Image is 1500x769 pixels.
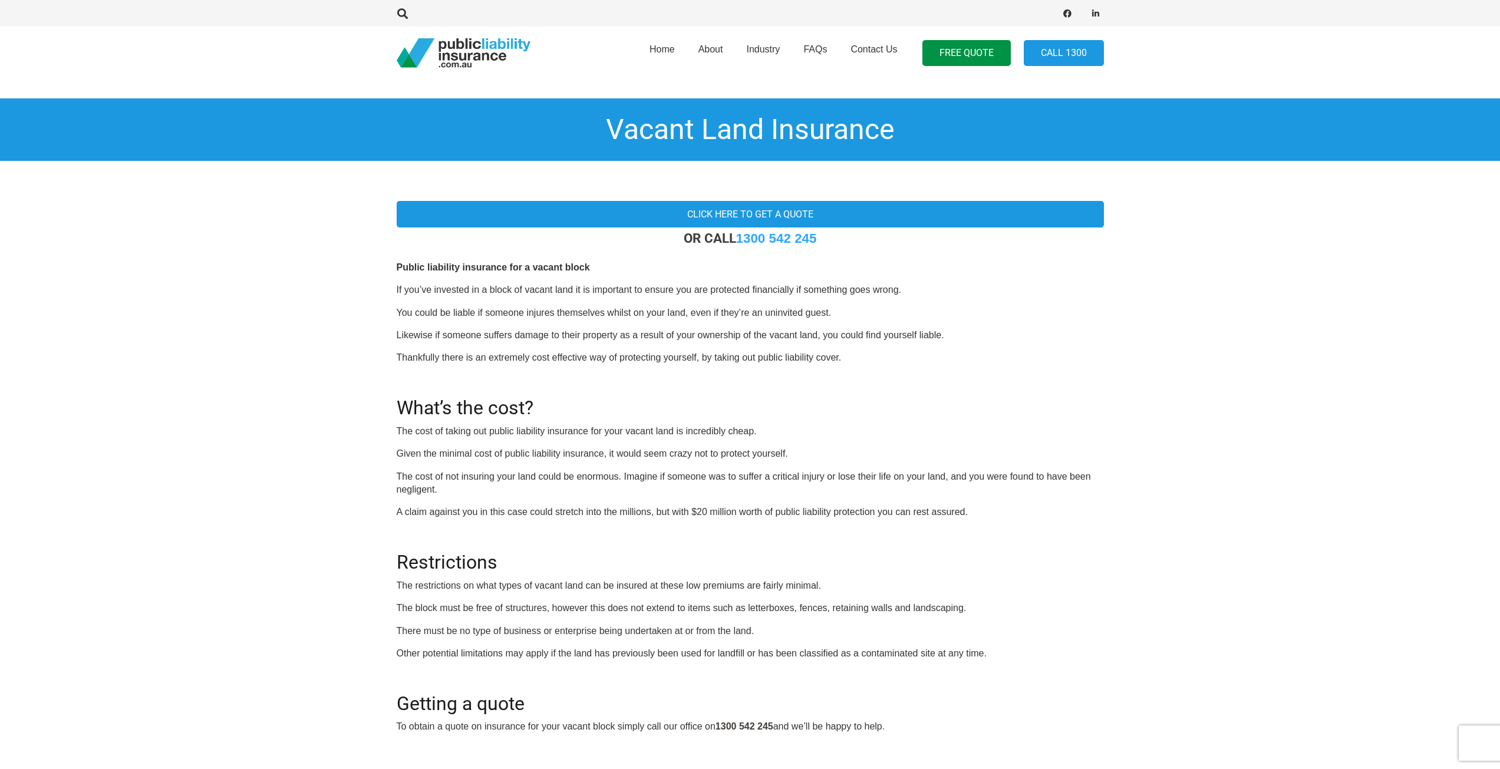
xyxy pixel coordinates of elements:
span: Industry [746,44,780,54]
span: Home [650,44,675,54]
span: Contact Us [850,44,897,54]
span: FAQs [803,44,827,54]
a: Contact Us [839,23,909,83]
a: Home [638,23,687,83]
h2: Getting a quote [397,678,1104,715]
a: 1300 542 245 [736,231,817,246]
p: Given the minimal cost of public liability insurance, it would seem crazy not to protect yourself. [397,447,1104,460]
p: The cost of not insuring your land could be enormous. Imagine if someone was to suffer a critical... [397,470,1104,497]
p: There must be no type of business or enterprise being undertaken at or from the land. [397,625,1104,638]
p: Other potential limitations may apply if the land has previously been used for landfill or has be... [397,647,1104,660]
a: Click here to get a quote [397,201,1104,227]
p: The restrictions on what types of vacant land can be insured at these low premiums are fairly min... [397,579,1104,592]
p: A claim against you in this case could stretch into the millions, but with $20 million worth of p... [397,506,1104,519]
a: LinkedIn [1087,5,1104,22]
strong: 1300 542 245 [716,721,773,731]
p: If you’ve invested in a block of vacant land it is important to ensure you are protected financia... [397,283,1104,296]
p: You could be liable if someone injures themselves whilst on your land, even if they’re an uninvit... [397,306,1104,319]
h2: What’s the cost? [397,382,1104,419]
h2: Restrictions [397,537,1104,573]
a: FREE QUOTE [922,40,1011,67]
p: Likewise if someone suffers damage to their property as a result of your ownership of the vacant ... [397,329,1104,342]
b: Public liability insurance for a vacant block [397,262,590,272]
a: Industry [734,23,792,83]
a: Call 1300 [1024,40,1104,67]
span: About [698,44,723,54]
a: pli_logotransparent [397,38,530,68]
a: About [687,23,735,83]
p: The block must be free of structures, however this does not extend to items such as letterboxes, ... [397,602,1104,615]
a: FAQs [792,23,839,83]
a: Facebook [1059,5,1076,22]
p: The cost of taking out public liability insurance for your vacant land is incredibly cheap. [397,425,1104,438]
a: Search [391,8,415,19]
strong: OR CALL [684,230,817,246]
p: Thankfully there is an extremely cost effective way of protecting yourself, by taking out public ... [397,351,1104,364]
p: To obtain a quote on insurance for your vacant block simply call our office on and we’ll be happy... [397,720,1104,733]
